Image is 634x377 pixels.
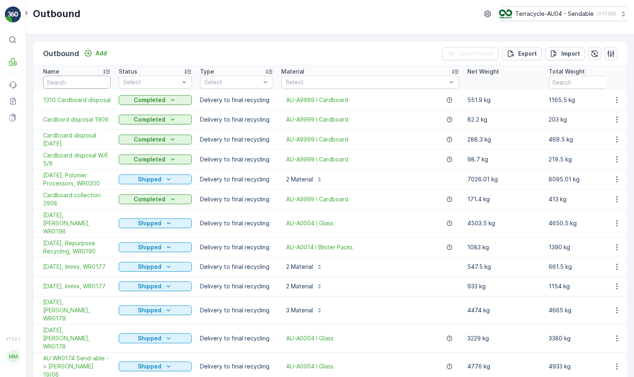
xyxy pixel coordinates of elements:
[5,343,21,370] button: MM
[96,49,107,57] p: Add
[467,96,541,104] p: 551.9 kg
[119,155,192,164] button: Completed
[549,362,622,370] p: 4933 kg
[43,131,111,148] a: Cardboard disposal WE 12/09
[43,282,111,290] span: [DATE], Immix, WR0177
[467,115,541,124] p: 82.2 kg
[134,115,165,124] p: Completed
[43,263,111,271] span: [DATE], Immix, WR0177
[286,362,334,370] a: AU-A0004 I Glass
[43,171,111,187] a: 03/09/2025, Polymer Processors, WR0200
[467,68,499,76] p: Net Weight
[200,282,273,290] p: Delivery to final recycling
[43,211,111,235] a: 20/08/2025, Alex Fraser, WR0196
[467,306,541,314] p: 4474 kg
[138,175,161,183] p: Shipped
[43,326,111,351] a: 24/06/2025, Alex Fraser, WR0178
[545,47,585,60] button: Import
[138,243,161,251] p: Shipped
[134,195,165,203] p: Completed
[119,305,192,315] button: Shipped
[515,10,594,18] p: Terracycle-AU04 - Sendable
[134,96,165,104] p: Completed
[467,219,541,227] p: 4503.5 kg
[286,306,313,314] p: 3 Material
[281,173,328,186] button: 2 Material
[200,263,273,271] p: Delivery to final recycling
[597,11,616,17] p: ( +11:00 )
[119,362,192,371] button: Shipped
[43,239,111,255] a: 22/07/2025, Repurpose Recycling, WR0190
[549,282,622,290] p: 1154 kg
[200,334,273,342] p: Delivery to final recycling
[286,155,348,163] a: AU-A9999 I Cardboard
[119,242,192,252] button: Shipped
[467,175,541,183] p: 7026.01 kg
[499,7,627,21] button: Terracycle-AU04 - Sendable(+11:00)
[119,68,137,76] p: Status
[43,131,111,148] span: Cardboard disposal [DATE]
[286,96,348,104] a: AU-A9999 I Cardboard
[561,50,580,58] p: Import
[43,96,111,104] a: 1310 Cardboard disposal
[43,191,111,207] span: Cardboard collection 2908
[119,135,192,144] button: Completed
[200,243,273,251] p: Delivery to final recycling
[43,76,111,89] input: Search
[43,48,79,59] p: Outbound
[119,194,192,204] button: Completed
[138,362,161,370] p: Shipped
[549,76,622,89] input: Search
[200,175,273,183] p: Delivery to final recycling
[286,195,348,203] a: AU-A9999 I Cardboard
[43,298,111,323] span: [DATE], [PERSON_NAME], WR0179
[7,350,20,363] div: MM
[286,115,348,124] a: AU-A9999 I Cardboard
[119,115,192,124] button: Completed
[138,219,161,227] p: Shipped
[549,263,622,271] p: 661.5 kg
[467,334,541,342] p: 3229 kg
[43,282,111,290] a: 03/07/2025, Immix, WR0177
[200,306,273,314] p: Delivery to final recycling
[549,175,622,183] p: 8095.01 kg
[281,280,328,293] button: 2 Material
[138,306,161,314] p: Shipped
[43,211,111,235] span: [DATE], [PERSON_NAME], WR0196
[119,281,192,291] button: Shipped
[458,50,494,58] p: Clear Filters
[286,219,334,227] a: AU-A0004 I Glass
[286,282,313,290] p: 2 Material
[200,96,273,104] p: Delivery to final recycling
[442,47,499,60] button: Clear Filters
[43,171,111,187] span: [DATE], Polymer Processors, WR0200
[281,260,328,273] button: 2 Material
[281,304,328,317] button: 3 Material
[467,195,541,203] p: 171.4 kg
[281,68,304,76] p: Material
[5,7,21,23] img: logo
[200,219,273,227] p: Delivery to final recycling
[549,135,622,144] p: 469.5 kg
[549,115,622,124] p: 203 kg
[43,326,111,351] span: [DATE], [PERSON_NAME], WR0178
[134,135,165,144] p: Completed
[43,151,111,168] span: Cardboard disposal W/E 5/9
[286,135,348,144] a: AU-A9999 I Cardboard
[138,263,161,271] p: Shipped
[81,48,110,58] button: Add
[286,78,447,86] p: Select
[33,7,80,20] p: Outbound
[119,218,192,228] button: Shipped
[204,78,261,86] p: Select
[549,96,622,104] p: 1165.5 kg
[43,115,111,124] span: Cardbord disposal 1909
[518,50,537,58] p: Export
[286,334,334,342] a: AU-A0004 I Glass
[119,95,192,105] button: Completed
[5,336,21,341] span: v 1.52.1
